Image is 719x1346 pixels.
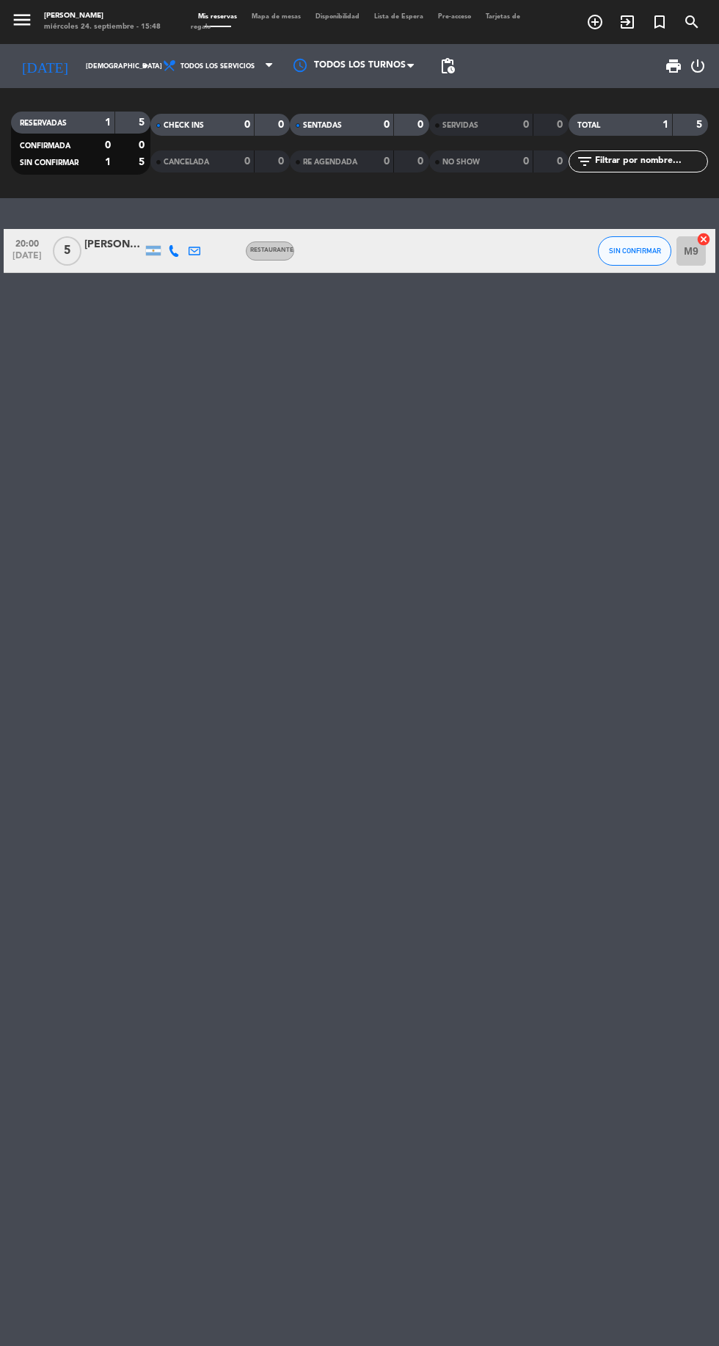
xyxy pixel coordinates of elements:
[278,156,287,167] strong: 0
[651,13,668,31] i: turned_in_not
[84,236,143,253] div: [PERSON_NAME]
[278,120,287,130] strong: 0
[586,13,604,31] i: add_circle_outline
[367,13,431,20] span: Lista de Espera
[44,22,161,33] div: miércoles 24. septiembre - 15:48
[244,120,250,130] strong: 0
[576,153,594,170] i: filter_list
[696,120,705,130] strong: 5
[9,251,45,268] span: [DATE]
[557,156,566,167] strong: 0
[431,13,478,20] span: Pre-acceso
[688,44,708,88] div: LOG OUT
[105,157,111,167] strong: 1
[20,120,67,127] span: RESERVADAS
[20,159,79,167] span: SIN CONFIRMAR
[594,153,707,170] input: Filtrar por nombre...
[384,120,390,130] strong: 0
[303,122,342,129] span: SENTADAS
[417,156,426,167] strong: 0
[11,9,33,31] i: menu
[618,13,636,31] i: exit_to_app
[139,140,147,150] strong: 0
[53,236,81,266] span: 5
[577,122,600,129] span: TOTAL
[180,62,255,70] span: Todos los servicios
[44,11,161,22] div: [PERSON_NAME]
[139,117,147,128] strong: 5
[303,159,357,166] span: RE AGENDADA
[384,156,390,167] strong: 0
[442,122,478,129] span: SERVIDAS
[308,13,367,20] span: Disponibilidad
[250,247,293,253] span: RESTAURANTE
[244,13,308,20] span: Mapa de mesas
[665,57,682,75] span: print
[683,13,701,31] i: search
[11,51,79,81] i: [DATE]
[139,157,147,167] strong: 5
[663,120,668,130] strong: 1
[11,9,33,34] button: menu
[164,122,204,129] span: CHECK INS
[417,120,426,130] strong: 0
[442,159,480,166] span: NO SHOW
[696,232,711,247] i: cancel
[609,247,661,255] span: SIN CONFIRMAR
[105,117,111,128] strong: 1
[557,120,566,130] strong: 0
[164,159,209,166] span: CANCELADA
[439,57,456,75] span: pending_actions
[598,236,671,266] button: SIN CONFIRMAR
[191,13,244,20] span: Mis reservas
[105,140,111,150] strong: 0
[20,142,70,150] span: CONFIRMADA
[689,57,707,75] i: power_settings_new
[244,156,250,167] strong: 0
[136,57,154,75] i: arrow_drop_down
[523,120,529,130] strong: 0
[523,156,529,167] strong: 0
[9,234,45,251] span: 20:00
